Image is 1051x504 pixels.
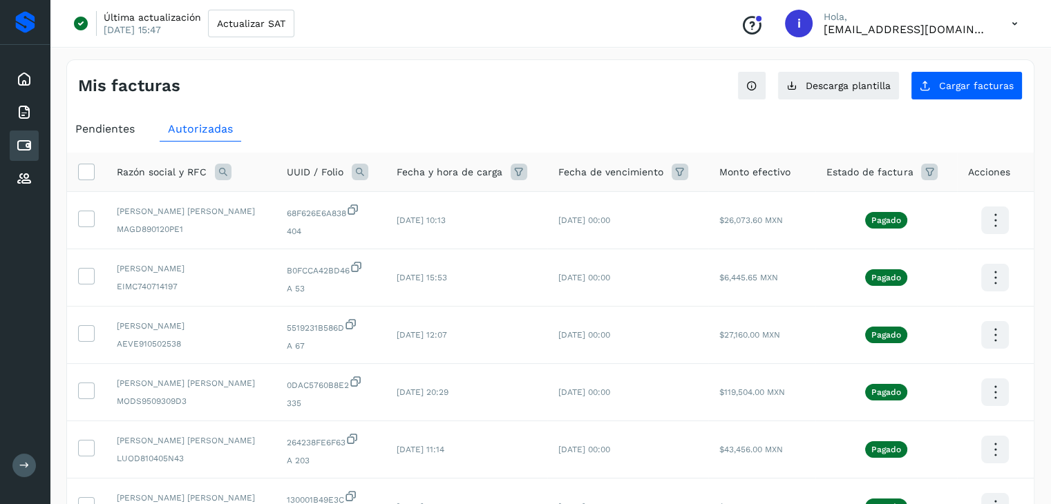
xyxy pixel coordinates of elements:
span: [DATE] 00:00 [558,273,610,282]
button: Descarga plantilla [777,71,900,100]
span: [DATE] 12:07 [397,330,447,340]
span: 0DAC5760B8E2 [287,375,375,391]
span: Monto efectivo [719,165,790,180]
span: A 53 [287,282,375,295]
p: Pagado [871,273,901,282]
span: Fecha y hora de carga [397,165,502,180]
span: Acciones [968,165,1010,180]
span: Fecha de vencimiento [558,165,663,180]
h4: Mis facturas [78,76,180,96]
span: [DATE] 00:00 [558,387,610,397]
span: [DATE] 11:14 [397,445,444,454]
p: Pagado [871,215,901,225]
span: Pendientes [75,122,135,135]
span: UUID / Folio [287,165,343,180]
span: LUOD810405N43 [117,452,265,465]
span: [DATE] 00:00 [558,215,610,225]
span: [PERSON_NAME] [117,320,265,332]
p: [DATE] 15:47 [104,23,161,36]
span: Actualizar SAT [217,19,285,28]
span: A 203 [287,454,375,467]
span: [PERSON_NAME] [PERSON_NAME] [117,205,265,217]
span: [PERSON_NAME] [PERSON_NAME] [117,377,265,389]
span: Razón social y RFC [117,165,207,180]
div: Proveedores [10,164,39,194]
span: Descarga plantilla [806,81,891,90]
span: 5519231B586D [287,318,375,334]
span: 68F626E6A838 [287,203,375,220]
span: [DATE] 00:00 [558,445,610,454]
span: [DATE] 15:53 [397,273,447,282]
span: [PERSON_NAME] [117,262,265,275]
span: B0FCCA42BD46 [287,260,375,277]
span: [PERSON_NAME] [PERSON_NAME] [117,434,265,447]
p: Pagado [871,445,901,454]
span: $27,160.00 MXN [719,330,780,340]
span: Autorizadas [168,122,233,135]
span: EIMC740714197 [117,280,265,293]
span: MAGD890120PE1 [117,223,265,235]
span: 264238FE6F63 [287,432,375,449]
div: Facturas [10,97,39,128]
p: Pagado [871,387,901,397]
span: [DATE] 10:13 [397,215,446,225]
span: AEVE910502538 [117,338,265,350]
button: Actualizar SAT [208,10,294,37]
p: idelarosa@viako.com.mx [824,23,990,36]
p: Hola, [824,11,990,23]
span: $6,445.65 MXN [719,273,778,282]
span: A 67 [287,340,375,352]
span: Estado de factura [826,165,913,180]
span: MODS9509309D3 [117,395,265,407]
span: [DATE] 00:00 [558,330,610,340]
span: $43,456.00 MXN [719,445,783,454]
span: 404 [287,225,375,238]
span: Cargar facturas [939,81,1014,90]
span: 335 [287,397,375,409]
p: Pagado [871,330,901,340]
button: Cargar facturas [911,71,1023,100]
span: [DATE] 20:29 [397,387,448,397]
span: $26,073.60 MXN [719,215,783,225]
div: Cuentas por pagar [10,130,39,161]
span: [PERSON_NAME] [PERSON_NAME] [117,492,265,504]
span: $119,504.00 MXN [719,387,785,397]
div: Inicio [10,64,39,95]
p: Última actualización [104,11,201,23]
